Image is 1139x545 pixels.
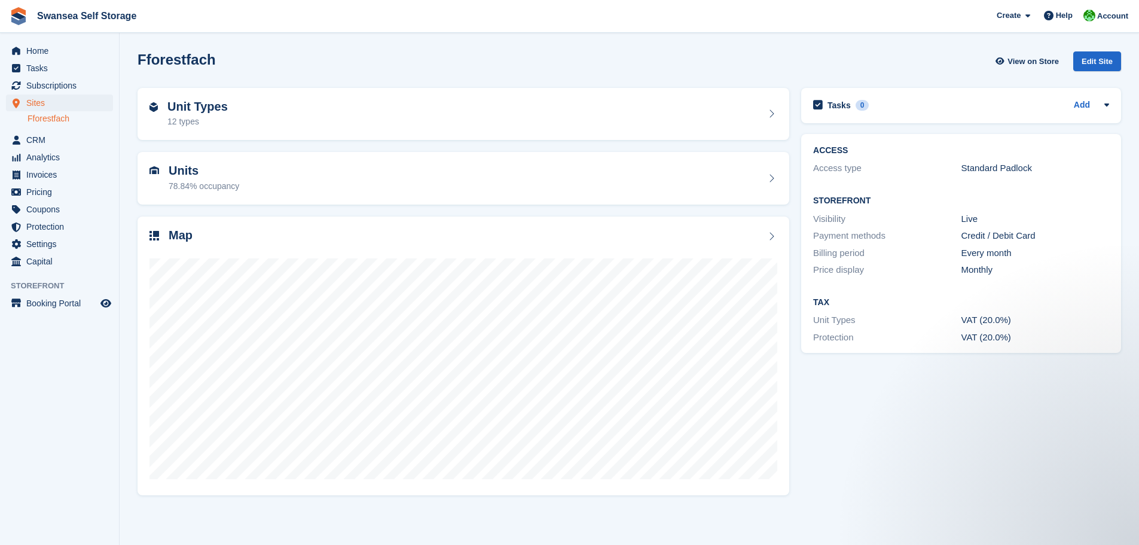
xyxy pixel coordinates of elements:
[6,184,113,200] a: menu
[26,166,98,183] span: Invoices
[961,313,1109,327] div: VAT (20.0%)
[6,201,113,218] a: menu
[6,236,113,252] a: menu
[26,132,98,148] span: CRM
[32,6,141,26] a: Swansea Self Storage
[149,166,159,175] img: unit-icn-7be61d7bf1b0ce9d3e12c5938cc71ed9869f7b940bace4675aadf7bd6d80202e.svg
[26,253,98,270] span: Capital
[6,132,113,148] a: menu
[813,246,961,260] div: Billing period
[961,229,1109,243] div: Credit / Debit Card
[6,42,113,59] a: menu
[1056,10,1073,22] span: Help
[813,146,1109,156] h2: ACCESS
[169,164,239,178] h2: Units
[856,100,869,111] div: 0
[1007,56,1059,68] span: View on Store
[6,166,113,183] a: menu
[26,60,98,77] span: Tasks
[813,298,1109,307] h2: Tax
[813,263,961,277] div: Price display
[813,331,961,345] div: Protection
[138,88,789,141] a: Unit Types 12 types
[961,212,1109,226] div: Live
[6,95,113,111] a: menu
[1083,10,1095,22] img: Andrew Robbins
[26,236,98,252] span: Settings
[169,229,193,242] h2: Map
[28,113,113,124] a: Fforestfach
[6,218,113,235] a: menu
[167,115,228,128] div: 12 types
[26,95,98,111] span: Sites
[813,212,961,226] div: Visibility
[169,180,239,193] div: 78.84% occupancy
[26,77,98,94] span: Subscriptions
[813,313,961,327] div: Unit Types
[961,263,1109,277] div: Monthly
[6,253,113,270] a: menu
[11,280,119,292] span: Storefront
[26,218,98,235] span: Protection
[961,162,1109,175] div: Standard Padlock
[138,51,216,68] h2: Fforestfach
[1074,99,1090,112] a: Add
[26,149,98,166] span: Analytics
[6,295,113,312] a: menu
[10,7,28,25] img: stora-icon-8386f47178a22dfd0bd8f6a31ec36ba5ce8667c1dd55bd0f319d3a0aa187defe.svg
[997,10,1021,22] span: Create
[26,42,98,59] span: Home
[26,295,98,312] span: Booking Portal
[6,60,113,77] a: menu
[138,152,789,205] a: Units 78.84% occupancy
[1073,51,1121,71] div: Edit Site
[1097,10,1128,22] span: Account
[149,231,159,240] img: map-icn-33ee37083ee616e46c38cad1a60f524a97daa1e2b2c8c0bc3eb3415660979fc1.svg
[6,149,113,166] a: menu
[961,246,1109,260] div: Every month
[994,51,1064,71] a: View on Store
[149,102,158,112] img: unit-type-icn-2b2737a686de81e16bb02015468b77c625bbabd49415b5ef34ead5e3b44a266d.svg
[1073,51,1121,76] a: Edit Site
[813,162,961,175] div: Access type
[138,217,789,496] a: Map
[813,229,961,243] div: Payment methods
[6,77,113,94] a: menu
[813,196,1109,206] h2: Storefront
[26,201,98,218] span: Coupons
[99,296,113,310] a: Preview store
[167,100,228,114] h2: Unit Types
[827,100,851,111] h2: Tasks
[961,331,1109,345] div: VAT (20.0%)
[26,184,98,200] span: Pricing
